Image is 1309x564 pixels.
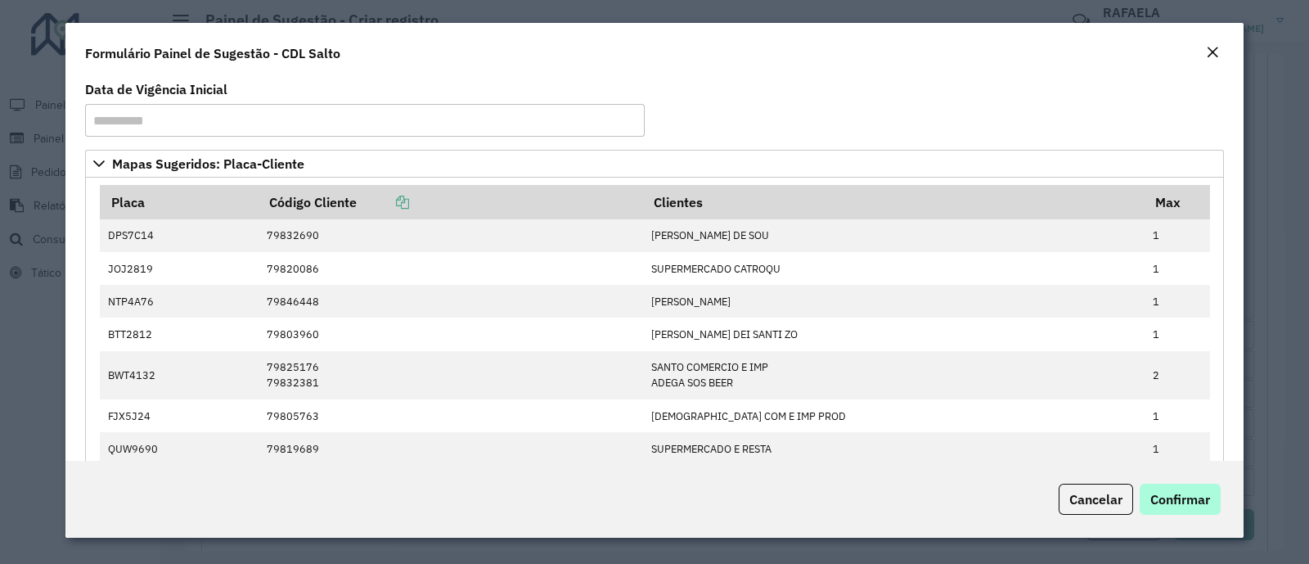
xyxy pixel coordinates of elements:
[85,79,227,99] label: Data de Vigência Inicial
[1059,484,1133,515] button: Cancelar
[1145,432,1210,465] td: 1
[642,432,1144,465] td: SUPERMERCADO E RESTA
[100,252,259,285] td: JOJ2819
[1140,484,1221,515] button: Confirmar
[1145,219,1210,252] td: 1
[259,219,643,252] td: 79832690
[259,185,643,219] th: Código Cliente
[1150,491,1210,508] span: Confirmar
[100,185,259,219] th: Placa
[85,150,1224,178] a: Mapas Sugeridos: Placa-Cliente
[259,399,643,432] td: 79805763
[1206,46,1219,59] em: Fechar
[1145,351,1210,399] td: 2
[85,43,340,63] h4: Formulário Painel de Sugestão - CDL Salto
[100,219,259,252] td: DPS7C14
[100,432,259,465] td: QUW9690
[642,351,1144,399] td: SANTO COMERCIO E IMP ADEGA SOS BEER
[100,318,259,350] td: BTT2812
[642,399,1144,432] td: [DEMOGRAPHIC_DATA] COM E IMP PROD
[642,219,1144,252] td: [PERSON_NAME] DE SOU
[1201,43,1224,64] button: Close
[100,351,259,399] td: BWT4132
[259,318,643,350] td: 79803960
[259,351,643,399] td: 79825176 79832381
[112,157,304,170] span: Mapas Sugeridos: Placa-Cliente
[100,285,259,318] td: NTP4A76
[642,318,1144,350] td: [PERSON_NAME] DEI SANTI ZO
[100,399,259,432] td: FJX5J24
[642,252,1144,285] td: SUPERMERCADO CATROQU
[1145,252,1210,285] td: 1
[642,185,1144,219] th: Clientes
[259,285,643,318] td: 79846448
[259,432,643,465] td: 79819689
[642,285,1144,318] td: [PERSON_NAME]
[1145,185,1210,219] th: Max
[259,252,643,285] td: 79820086
[1145,399,1210,432] td: 1
[357,194,409,210] a: Copiar
[1145,285,1210,318] td: 1
[1069,491,1122,508] span: Cancelar
[1145,318,1210,350] td: 1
